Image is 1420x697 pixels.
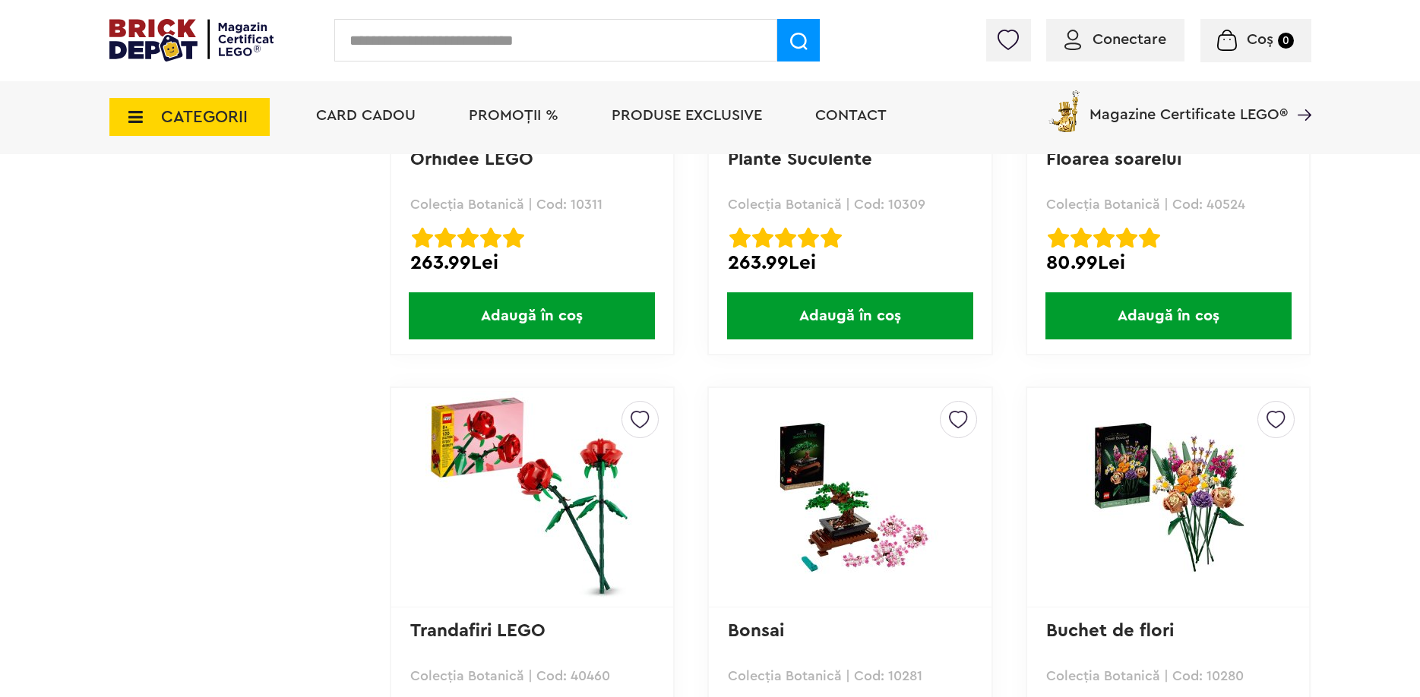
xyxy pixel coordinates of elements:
[1062,421,1275,574] img: Buchet de flori
[425,391,638,604] img: Trandafiri LEGO
[1046,669,1290,683] p: Colecția Botanică | Cod: 10280
[1278,33,1294,49] small: 0
[1064,32,1166,47] a: Conectare
[728,669,972,683] p: Colecția Botanică | Cod: 10281
[728,622,784,640] a: Bonsai
[316,108,416,123] a: Card Cadou
[815,108,887,123] a: Contact
[1071,227,1092,248] img: Evaluare cu stele
[727,292,973,339] span: Adaugă în coș
[469,108,558,123] a: PROMOȚII %
[480,227,501,248] img: Evaluare cu stele
[1116,227,1137,248] img: Evaluare cu stele
[1046,150,1181,169] a: Floarea soarelui
[1247,32,1273,47] span: Coș
[503,227,524,248] img: Evaluare cu stele
[1027,292,1309,339] a: Adaugă în coș
[709,292,991,339] a: Adaugă în coș
[1045,292,1292,339] span: Adaugă în coș
[1046,622,1174,640] a: Buchet de flori
[410,622,546,640] a: Trandafiri LEGO
[409,292,655,339] span: Adaugă în coș
[728,253,972,273] div: 263.99Lei
[410,197,654,211] p: Colecția Botanică | Cod: 10311
[612,108,762,123] a: Produse exclusive
[1288,87,1311,102] a: Magazine Certificate LEGO®
[1046,197,1290,211] p: Colecția Botanică | Cod: 40524
[775,227,796,248] img: Evaluare cu stele
[1093,227,1115,248] img: Evaluare cu stele
[729,227,751,248] img: Evaluare cu stele
[410,150,533,169] a: Orhidee LEGO
[728,197,972,211] p: Colecția Botanică | Cod: 10309
[391,292,673,339] a: Adaugă în coș
[410,669,654,683] p: Colecția Botanică | Cod: 40460
[1090,87,1288,122] span: Magazine Certificate LEGO®
[728,150,872,169] a: Plante Suculente
[1139,227,1160,248] img: Evaluare cu stele
[1046,253,1290,273] div: 80.99Lei
[410,253,654,273] div: 263.99Lei
[412,227,433,248] img: Evaluare cu stele
[744,421,957,574] img: Bonsai
[821,227,842,248] img: Evaluare cu stele
[1093,32,1166,47] span: Conectare
[435,227,456,248] img: Evaluare cu stele
[161,109,248,125] span: CATEGORII
[752,227,773,248] img: Evaluare cu stele
[457,227,479,248] img: Evaluare cu stele
[1048,227,1069,248] img: Evaluare cu stele
[798,227,819,248] img: Evaluare cu stele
